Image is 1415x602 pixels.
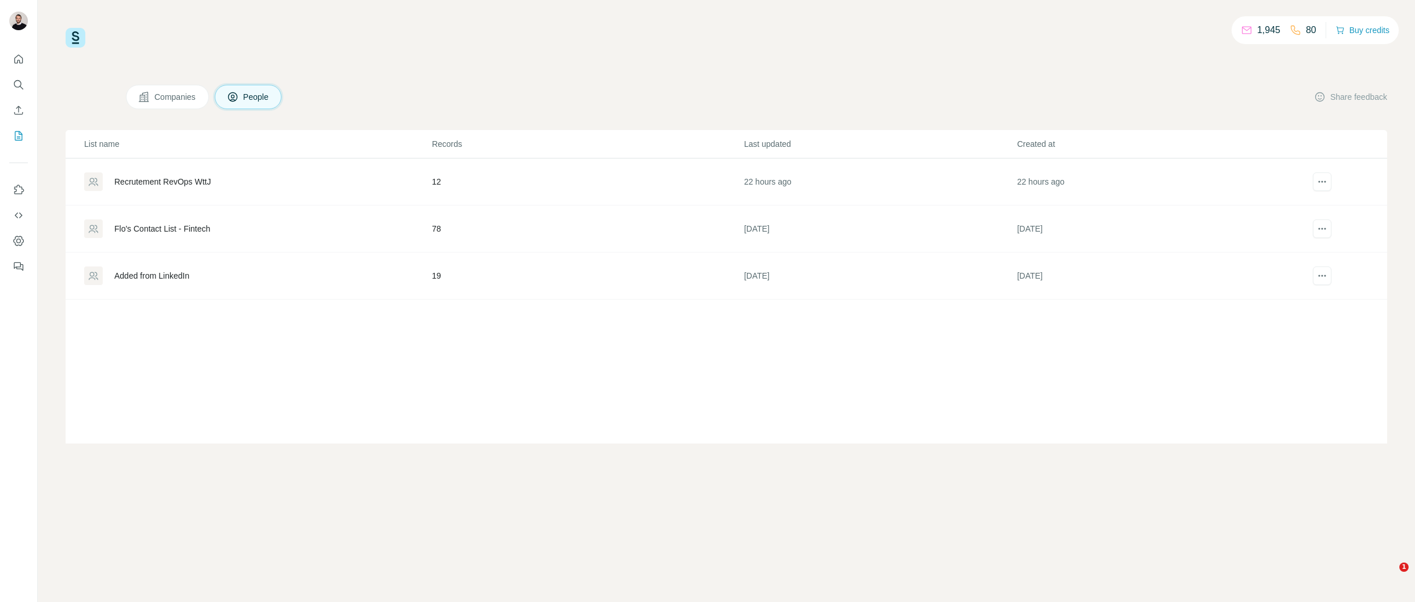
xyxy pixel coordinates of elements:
[1399,563,1409,572] span: 1
[744,138,1016,150] p: Last updated
[1313,172,1331,191] button: actions
[66,28,85,48] img: Surfe Logo
[1257,23,1280,37] p: 1,945
[9,256,28,277] button: Feedback
[9,125,28,146] button: My lists
[1313,219,1331,238] button: actions
[431,206,743,253] td: 78
[9,12,28,30] img: Avatar
[243,91,270,103] span: People
[9,74,28,95] button: Search
[84,138,431,150] p: List name
[1016,158,1290,206] td: 22 hours ago
[1335,22,1389,38] button: Buy credits
[9,179,28,200] button: Use Surfe on LinkedIn
[9,49,28,70] button: Quick start
[114,176,211,188] div: Recrutement RevOps WttJ
[9,230,28,251] button: Dashboard
[66,88,112,106] h4: My lists
[9,100,28,121] button: Enrich CSV
[1314,91,1387,103] button: Share feedback
[1376,563,1403,590] iframe: Intercom live chat
[431,253,743,300] td: 19
[1306,23,1316,37] p: 80
[431,158,743,206] td: 12
[1313,266,1331,285] button: actions
[154,91,197,103] span: Companies
[1017,138,1289,150] p: Created at
[114,223,210,235] div: Flo's Contact List - Fintech
[1016,253,1290,300] td: [DATE]
[743,206,1017,253] td: [DATE]
[1016,206,1290,253] td: [DATE]
[743,158,1017,206] td: 22 hours ago
[114,270,189,282] div: Added from LinkedIn
[743,253,1017,300] td: [DATE]
[9,205,28,226] button: Use Surfe API
[432,138,743,150] p: Records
